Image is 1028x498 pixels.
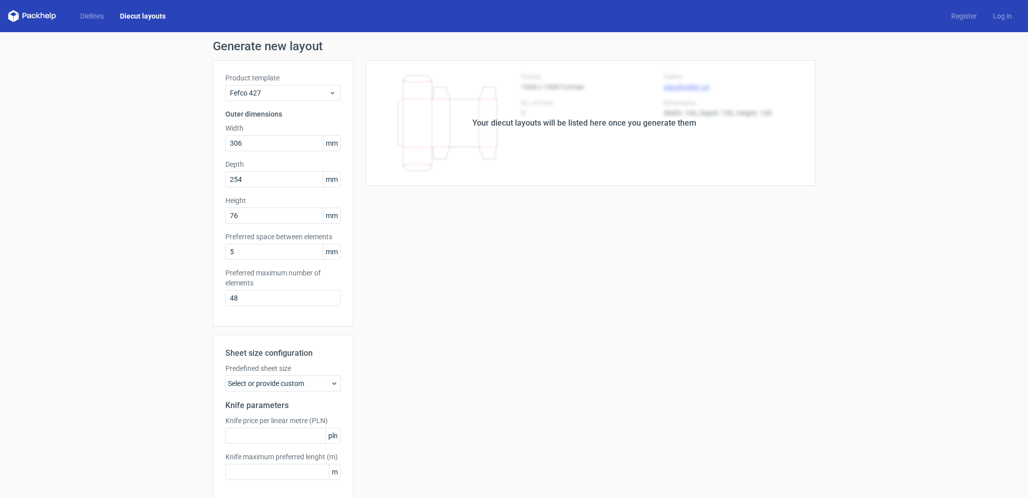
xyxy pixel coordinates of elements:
[230,88,329,98] span: Fefco 427
[225,363,341,373] label: Predefined sheet size
[323,172,340,187] span: mm
[225,268,341,288] label: Preferred maximum number of elements
[225,452,341,462] label: Knife maximum preferred lenght (m)
[225,400,341,412] h2: Knife parameters
[225,416,341,426] label: Knife price per linear metre (PLN)
[985,11,1020,21] a: Log in
[472,117,696,129] div: Your diecut layouts will be listed here once you generate them
[225,123,341,133] label: Width
[323,208,340,223] span: mm
[72,11,112,21] a: Dielines
[323,244,340,259] span: mm
[225,73,341,83] label: Product template
[943,11,985,21] a: Register
[325,428,340,443] span: pln
[225,347,341,359] h2: Sheet size configuration
[225,232,341,242] label: Preferred space between elements
[112,11,174,21] a: Diecut layouts
[323,136,340,151] span: mm
[225,375,341,391] div: Select or provide custom
[329,464,340,479] span: m
[225,109,341,119] h3: Outer dimensions
[225,159,341,169] label: Depth
[225,195,341,206] label: Height
[213,40,815,52] h1: Generate new layout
